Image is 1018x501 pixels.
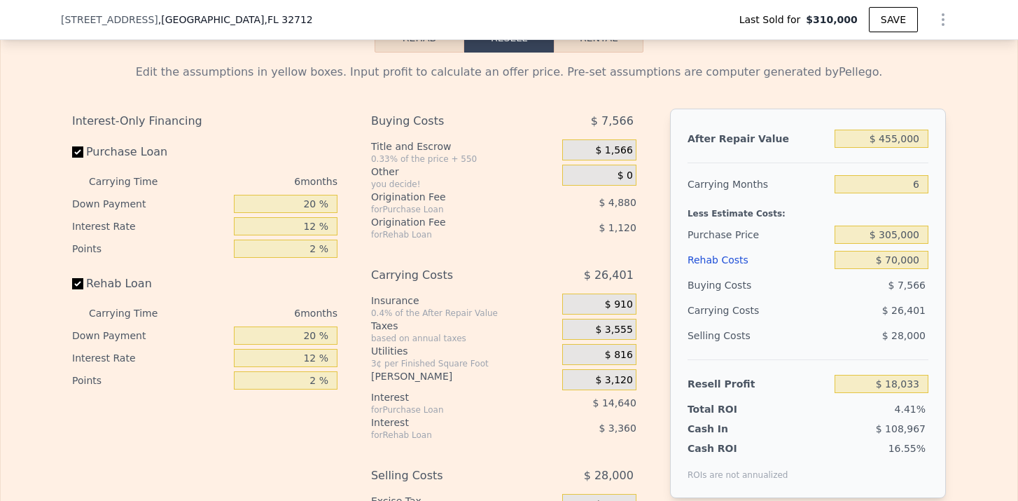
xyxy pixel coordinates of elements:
div: 0.33% of the price + 550 [371,153,557,165]
div: Resell Profit [688,371,829,397]
div: Selling Costs [371,463,527,488]
div: Other [371,165,557,179]
div: Interest [371,416,527,430]
label: Rehab Loan [72,271,228,296]
div: Insurance [371,294,557,308]
div: ROIs are not annualized [688,455,788,481]
span: 16.55% [888,443,926,454]
div: Interest-Only Financing [72,109,337,134]
span: $310,000 [806,13,858,27]
span: $ 816 [605,349,633,362]
input: Purchase Loan [72,146,83,158]
span: $ 28,000 [882,330,926,341]
button: SAVE [869,7,918,32]
div: 3¢ per Finished Square Foot [371,358,557,369]
div: Taxes [371,319,557,333]
span: $ 26,401 [584,263,634,288]
div: Total ROI [688,402,775,416]
div: Edit the assumptions in yellow boxes. Input profit to calculate an offer price. Pre-set assumptio... [72,64,946,81]
span: $ 28,000 [584,463,634,488]
div: Buying Costs [371,109,527,134]
span: $ 3,120 [595,374,632,387]
div: Down Payment [72,193,228,215]
span: [STREET_ADDRESS] [61,13,158,27]
span: $ 3,360 [599,423,636,434]
span: $ 0 [618,170,633,182]
div: Cash In [688,422,775,436]
div: Interest Rate [72,347,228,369]
div: for Purchase Loan [371,404,527,416]
span: $ 4,880 [599,197,636,208]
div: you decide! [371,179,557,190]
div: Points [72,238,228,260]
div: Selling Costs [688,323,829,348]
div: Down Payment [72,324,228,347]
div: based on annual taxes [371,333,557,344]
div: [PERSON_NAME] [371,369,557,383]
span: $ 7,566 [591,109,634,134]
div: Interest [371,390,527,404]
div: for Rehab Loan [371,430,527,441]
label: Purchase Loan [72,139,228,165]
span: $ 7,566 [888,280,926,291]
div: Utilities [371,344,557,358]
span: $ 1,120 [599,222,636,233]
div: Buying Costs [688,273,829,298]
div: 6 months [186,170,337,193]
div: Rehab Costs [688,247,829,273]
div: Less Estimate Costs: [688,197,928,222]
div: for Rehab Loan [371,229,527,240]
span: $ 1,566 [595,144,632,157]
span: , FL 32712 [264,14,312,25]
div: for Purchase Loan [371,204,527,215]
div: Carrying Time [89,302,180,324]
input: Rehab Loan [72,278,83,289]
div: Title and Escrow [371,139,557,153]
div: Carrying Costs [688,298,775,323]
div: After Repair Value [688,126,829,151]
div: Origination Fee [371,190,527,204]
span: $ 108,967 [876,423,926,434]
div: Carrying Months [688,172,829,197]
div: Cash ROI [688,441,788,455]
div: Points [72,369,228,392]
div: Purchase Price [688,222,829,247]
div: Origination Fee [371,215,527,229]
div: 0.4% of the After Repair Value [371,308,557,319]
span: $ 910 [605,298,633,311]
span: 4.41% [895,404,926,415]
div: Carrying Costs [371,263,527,288]
div: Interest Rate [72,215,228,238]
span: $ 3,555 [595,324,632,336]
span: , [GEOGRAPHIC_DATA] [158,13,313,27]
span: $ 14,640 [593,397,636,409]
button: Show Options [929,6,957,34]
span: $ 26,401 [882,305,926,316]
div: 6 months [186,302,337,324]
span: Last Sold for [739,13,807,27]
div: Carrying Time [89,170,180,193]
